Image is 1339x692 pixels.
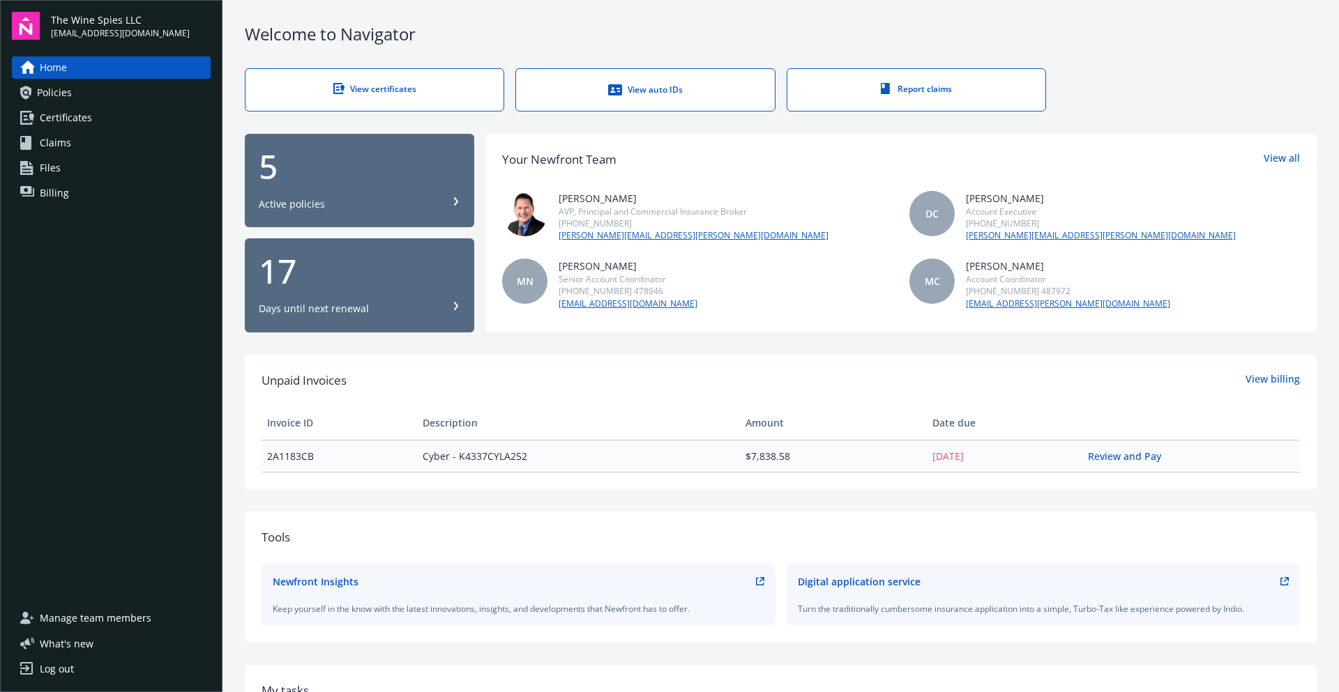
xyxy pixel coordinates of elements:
span: Cyber - K4337CYLA252 [423,449,734,463]
div: [PHONE_NUMBER] 487972 [966,285,1170,297]
a: View billing [1246,371,1300,390]
div: Digital application service [798,574,921,589]
a: View certificates [245,68,504,112]
div: [PHONE_NUMBER] 478946 [559,285,697,297]
span: The Wine Spies LLC [51,13,190,27]
a: Billing [12,182,211,204]
div: [PERSON_NAME] [966,191,1236,206]
td: 2A1183CB [262,440,417,472]
div: View certificates [273,83,476,95]
div: Log out [40,658,74,680]
img: photo [502,191,547,236]
div: AVP, Principal and Commercial Insurance Broker [559,206,829,217]
button: 17Days until next renewal [245,238,474,332]
div: Keep yourself in the know with the latest innovations, insights, and developments that Newfront h... [273,603,764,615]
div: Days until next renewal [259,302,369,316]
th: Amount [740,406,927,440]
span: Claims [40,132,71,154]
a: [EMAIL_ADDRESS][PERSON_NAME][DOMAIN_NAME] [966,298,1170,310]
a: [PERSON_NAME][EMAIL_ADDRESS][PERSON_NAME][DOMAIN_NAME] [559,229,829,242]
div: [PERSON_NAME] [966,259,1170,273]
a: Home [12,56,211,79]
button: What's new [12,636,116,651]
span: Files [40,157,61,179]
a: [PERSON_NAME][EMAIL_ADDRESS][PERSON_NAME][DOMAIN_NAME] [966,229,1236,242]
button: 5Active policies [245,134,474,228]
th: Description [417,406,740,440]
span: Policies [37,82,72,104]
div: Tools [262,528,1300,546]
button: The Wine Spies LLC[EMAIL_ADDRESS][DOMAIN_NAME] [51,12,211,40]
th: Date due [927,406,1082,440]
div: [PHONE_NUMBER] [559,217,829,229]
span: MN [517,274,534,289]
div: [PHONE_NUMBER] [966,217,1236,229]
span: Certificates [40,107,92,129]
td: [DATE] [927,440,1082,472]
a: Certificates [12,107,211,129]
span: [EMAIL_ADDRESS][DOMAIN_NAME] [51,27,190,40]
div: Account Executive [966,206,1236,217]
div: 5 [259,150,460,183]
img: navigator-logo.svg [12,12,40,40]
div: Senior Account Coordinator [559,273,697,285]
a: Report claims [787,68,1046,112]
div: Your Newfront Team [502,151,616,169]
div: Newfront Insights [273,574,358,589]
div: [PERSON_NAME] [559,191,829,206]
span: Home [40,56,67,79]
span: Unpaid Invoices [262,371,347,390]
span: Manage team members [40,607,151,629]
a: Manage team members [12,607,211,629]
td: $7,838.58 [740,440,927,472]
a: View all [1264,151,1300,169]
a: Review and Pay [1088,449,1172,463]
div: [PERSON_NAME] [559,259,697,273]
div: Account Coordinator [966,273,1170,285]
div: View auto IDs [544,83,746,97]
a: [EMAIL_ADDRESS][DOMAIN_NAME] [559,298,697,310]
span: MC [925,274,940,289]
div: Report claims [815,83,1018,95]
div: 17 [259,254,460,288]
span: Billing [40,182,69,204]
span: DC [925,206,939,221]
div: Welcome to Navigator [245,22,1317,46]
a: Claims [12,132,211,154]
span: What ' s new [40,636,93,651]
th: Invoice ID [262,406,417,440]
a: Files [12,157,211,179]
a: Policies [12,82,211,104]
a: View auto IDs [515,68,775,112]
div: Turn the traditionally cumbersome insurance application into a simple, Turbo-Tax like experience ... [798,603,1289,615]
div: Active policies [259,197,325,211]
